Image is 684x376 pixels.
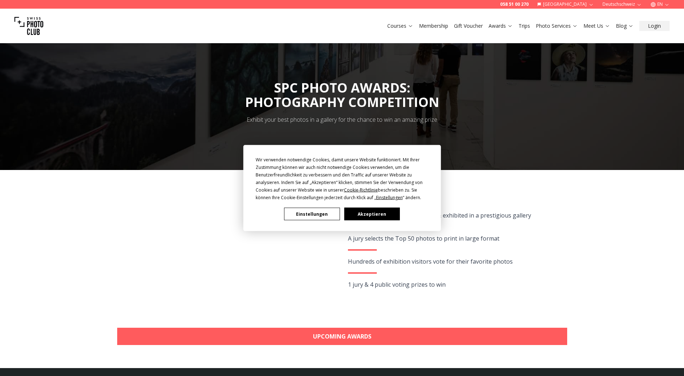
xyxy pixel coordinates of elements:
button: Akzeptieren [344,208,400,220]
span: Einstellungen [376,194,403,201]
div: Cookie Consent Prompt [243,145,441,231]
div: Wir verwenden notwendige Cookies, damit unsere Website funktioniert. Mit Ihrer Zustimmung können ... [256,156,429,201]
span: Cookie-Richtlinie [344,187,378,193]
button: Einstellungen [284,208,340,220]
